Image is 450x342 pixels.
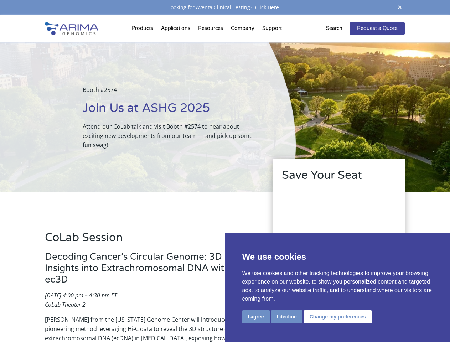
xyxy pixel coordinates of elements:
p: We use cookies and other tracking technologies to improve your browsing experience on our website... [242,269,433,303]
button: Change my preferences [304,310,372,323]
em: [DATE] 4:00 pm – 4:30 pm ET [45,291,117,299]
a: Click Here [252,4,282,11]
img: Arima-Genomics-logo [45,22,98,35]
button: I decline [271,310,302,323]
h1: Join Us at ASHG 2025 [83,100,260,122]
p: Attend our CoLab talk and visit Booth #2574 to hear about exciting new developments from our team... [83,122,260,150]
a: Request a Quote [350,22,405,35]
p: Booth #2574 [83,85,260,100]
em: CoLab Theater 2 [45,301,86,309]
p: Search [326,24,342,33]
div: Looking for Aventa Clinical Testing? [45,3,405,12]
h2: CoLab Session [45,230,253,251]
h3: Decoding Cancer’s Circular Genome: 3D Insights into Extrachromosomal DNA with ec3D [45,251,253,291]
h2: Save Your Seat [282,167,396,189]
p: We use cookies [242,250,433,263]
button: I agree [242,310,270,323]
